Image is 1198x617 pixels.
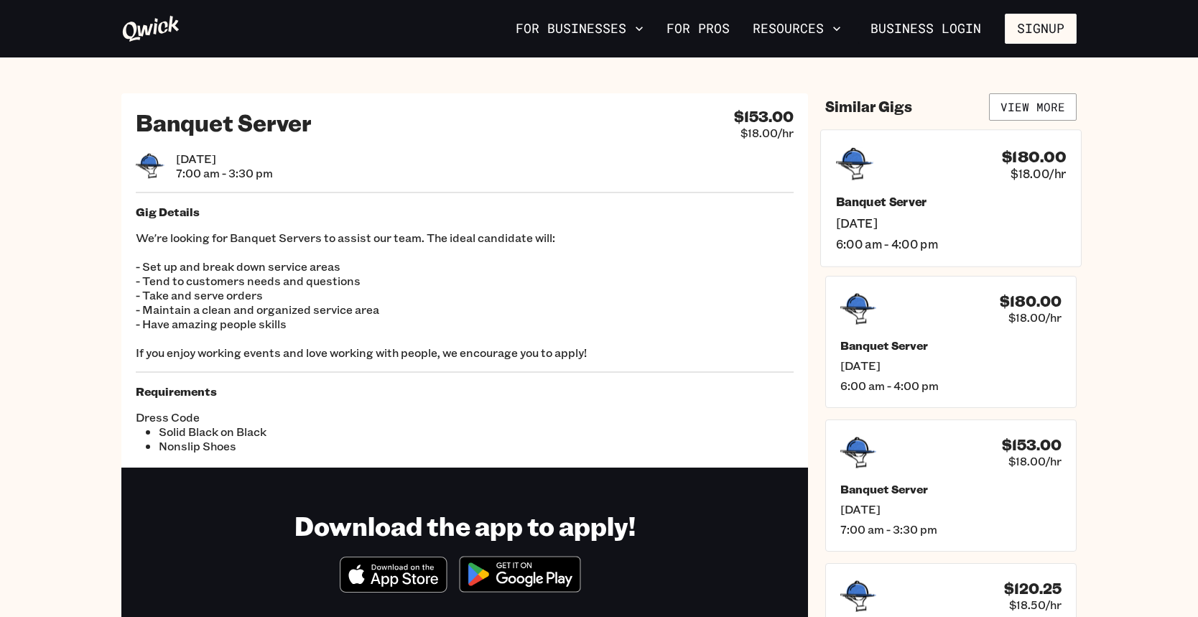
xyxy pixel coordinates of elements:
[840,482,1062,496] h5: Banquet Server
[1011,165,1066,180] span: $18.00/hr
[1009,598,1062,612] span: $18.50/hr
[989,93,1077,121] a: View More
[510,17,649,41] button: For Businesses
[136,205,794,219] h5: Gig Details
[176,152,273,166] span: [DATE]
[836,236,1066,251] span: 6:00 am - 4:00 pm
[159,425,465,439] li: Solid Black on Black
[661,17,735,41] a: For Pros
[294,509,636,542] h1: Download the app to apply!
[825,276,1077,408] a: $180.00$18.00/hrBanquet Server[DATE]6:00 am - 4:00 pm
[840,522,1062,537] span: 7:00 am - 3:30 pm
[1008,310,1062,325] span: $18.00/hr
[840,338,1062,353] h5: Banquet Server
[825,98,912,116] h4: Similar Gigs
[136,410,465,425] span: Dress Code
[1000,292,1062,310] h4: $180.00
[836,194,1066,209] h5: Banquet Server
[340,580,447,595] a: Download on the App Store
[747,17,847,41] button: Resources
[176,166,273,180] span: 7:00 am - 3:30 pm
[450,547,590,601] img: Get it on Google Play
[136,108,312,136] h2: Banquet Server
[840,502,1062,516] span: [DATE]
[820,129,1082,266] a: $180.00$18.00/hrBanquet Server[DATE]6:00 am - 4:00 pm
[858,14,993,44] a: Business Login
[1008,454,1062,468] span: $18.00/hr
[1004,580,1062,598] h4: $120.25
[840,379,1062,393] span: 6:00 am - 4:00 pm
[734,108,794,126] h4: $153.00
[1002,436,1062,454] h4: $153.00
[825,419,1077,552] a: $153.00$18.00/hrBanquet Server[DATE]7:00 am - 3:30 pm
[159,439,465,453] li: Nonslip Shoes
[836,215,1066,230] span: [DATE]
[840,358,1062,373] span: [DATE]
[136,384,794,399] h5: Requirements
[1005,14,1077,44] button: Signup
[136,231,794,360] p: We're looking for Banquet Servers to assist our team. The ideal candidate will: - Set up and brea...
[740,126,794,140] span: $18.00/hr
[1002,147,1066,165] h4: $180.00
